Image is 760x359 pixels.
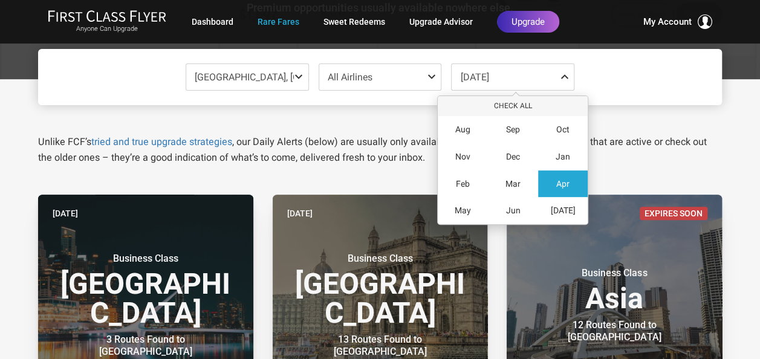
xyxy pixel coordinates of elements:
a: Upgrade Advisor [409,11,473,33]
time: [DATE] [53,207,78,220]
p: Unlike FCF’s , our Daily Alerts (below) are usually only available for a short time. Jump on thos... [38,134,722,166]
a: Sweet Redeems [323,11,385,33]
h3: Asia [521,267,707,313]
small: Anyone Can Upgrade [48,25,166,33]
span: Nov [455,152,470,162]
a: tried and true upgrade strategies [91,136,232,147]
a: Dashboard [192,11,233,33]
div: 3 Routes Found to [GEOGRAPHIC_DATA] [70,334,221,358]
div: 12 Routes Found to [GEOGRAPHIC_DATA] [539,319,690,343]
span: All Airlines [328,71,372,83]
small: Business Class [304,253,455,265]
span: My Account [643,15,692,29]
span: May [455,205,471,216]
span: [DATE] [461,71,489,83]
a: Upgrade [497,11,559,33]
span: Aug [455,125,470,135]
span: Expires Soon [640,207,707,220]
a: Rare Fares [258,11,299,33]
span: Apr [556,179,570,189]
time: [DATE] [287,207,313,220]
span: Feb [456,179,470,189]
span: Oct [556,125,570,135]
span: Dec [506,152,520,162]
img: First Class Flyer [48,10,166,22]
button: My Account [643,15,712,29]
span: Sep [506,125,520,135]
button: Check All [438,96,588,116]
span: Jan [556,152,570,162]
span: Jun [505,205,520,216]
span: Mar [505,179,521,189]
small: Business Class [70,253,221,265]
h3: [GEOGRAPHIC_DATA] [53,253,239,328]
small: Business Class [539,267,690,279]
div: 13 Routes Found to [GEOGRAPHIC_DATA] [304,334,455,358]
a: First Class FlyerAnyone Can Upgrade [48,10,166,34]
span: [DATE] [550,205,575,216]
h3: [GEOGRAPHIC_DATA] [287,253,473,328]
